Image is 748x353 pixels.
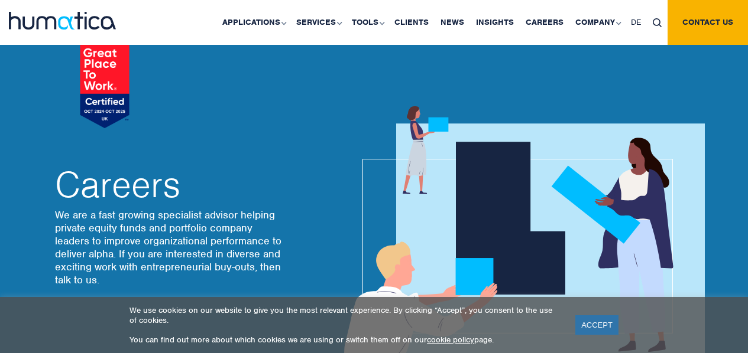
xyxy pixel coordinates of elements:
[9,12,116,30] img: logo
[653,18,662,27] img: search_icon
[575,315,619,335] a: ACCEPT
[129,305,561,325] p: We use cookies on our website to give you the most relevant experience. By clicking “Accept”, you...
[55,208,286,286] p: We are a fast growing specialist advisor helping private equity funds and portfolio company leade...
[427,335,474,345] a: cookie policy
[631,17,641,27] span: DE
[129,335,561,345] p: You can find out more about which cookies we are using or switch them off on our page.
[55,167,286,202] h2: Careers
